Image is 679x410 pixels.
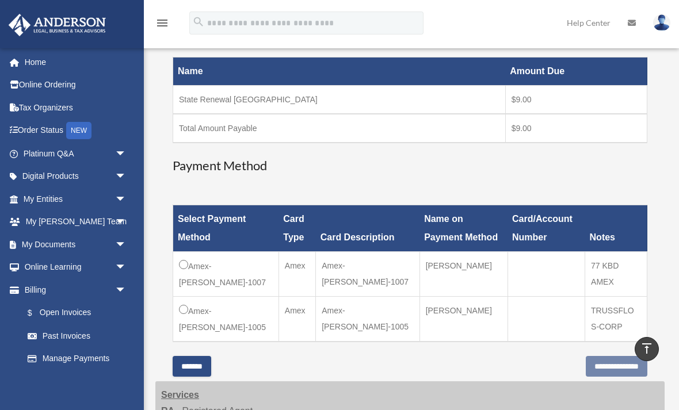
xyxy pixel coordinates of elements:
[8,210,144,233] a: My [PERSON_NAME] Teamarrow_drop_down
[155,16,169,30] i: menu
[115,142,138,166] span: arrow_drop_down
[585,297,647,342] td: TRUSSFLO S-CORP
[173,297,279,342] td: Amex-[PERSON_NAME]-1005
[653,14,670,31] img: User Pic
[16,301,132,325] a: $Open Invoices
[115,233,138,256] span: arrow_drop_down
[173,205,279,252] th: Select Payment Method
[115,278,138,302] span: arrow_drop_down
[316,297,419,342] td: Amex-[PERSON_NAME]-1005
[419,252,508,297] td: [PERSON_NAME]
[8,51,144,74] a: Home
[173,157,647,175] h3: Payment Method
[192,16,205,28] i: search
[8,233,144,256] a: My Documentsarrow_drop_down
[115,210,138,234] span: arrow_drop_down
[316,252,419,297] td: Amex-[PERSON_NAME]-1007
[316,205,419,252] th: Card Description
[8,187,144,210] a: My Entitiesarrow_drop_down
[173,86,506,114] td: State Renewal [GEOGRAPHIC_DATA]
[585,252,647,297] td: 77 KBD AMEX
[505,86,647,114] td: $9.00
[173,114,506,143] td: Total Amount Payable
[8,96,144,119] a: Tax Organizers
[115,187,138,211] span: arrow_drop_down
[8,278,138,301] a: Billingarrow_drop_down
[155,20,169,30] a: menu
[585,205,647,252] th: Notes
[8,256,144,279] a: Online Learningarrow_drop_down
[508,205,585,252] th: Card/Account Number
[419,297,508,342] td: [PERSON_NAME]
[505,58,647,86] th: Amount Due
[505,114,647,143] td: $9.00
[16,324,138,347] a: Past Invoices
[8,119,144,143] a: Order StatusNEW
[115,256,138,279] span: arrow_drop_down
[640,342,654,355] i: vertical_align_top
[8,142,144,165] a: Platinum Q&Aarrow_drop_down
[173,252,279,297] td: Amex-[PERSON_NAME]-1007
[279,205,315,252] th: Card Type
[8,165,144,188] a: Digital Productsarrow_drop_down
[115,165,138,189] span: arrow_drop_down
[5,14,109,36] img: Anderson Advisors Platinum Portal
[66,122,91,139] div: NEW
[279,297,315,342] td: Amex
[16,347,138,370] a: Manage Payments
[34,306,40,320] span: $
[635,337,659,361] a: vertical_align_top
[8,74,144,97] a: Online Ordering
[279,252,315,297] td: Amex
[419,205,508,252] th: Name on Payment Method
[173,58,506,86] th: Name
[8,370,144,393] a: Events Calendar
[161,390,199,400] strong: Services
